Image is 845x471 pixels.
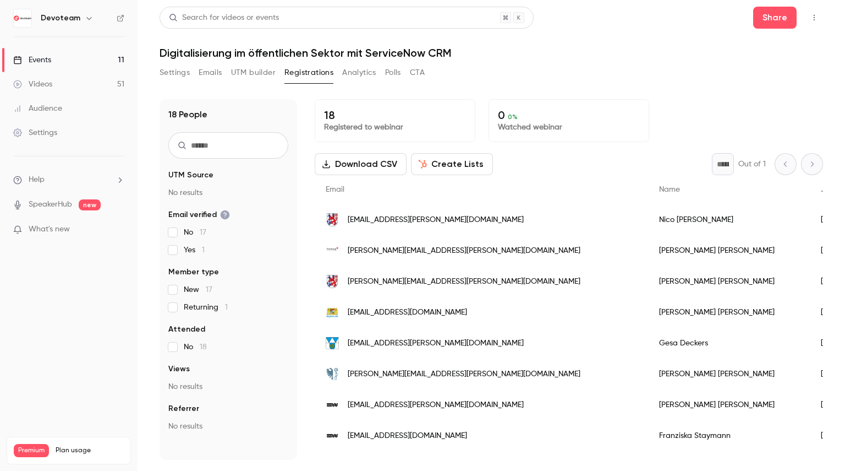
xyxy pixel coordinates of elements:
span: New [184,284,212,295]
div: [PERSON_NAME] [PERSON_NAME] [648,266,810,297]
button: UTM builder [231,64,276,82]
p: No results [168,187,288,198]
div: Nico [PERSON_NAME] [648,204,810,235]
button: Download CSV [315,153,407,175]
p: Registered to webinar [324,122,466,133]
span: [EMAIL_ADDRESS][PERSON_NAME][DOMAIN_NAME] [348,214,524,226]
img: duesseldorf.de [326,275,339,288]
span: [PERSON_NAME][EMAIL_ADDRESS][PERSON_NAME][DOMAIN_NAME] [348,369,580,380]
div: Audience [13,103,62,114]
span: Referrer [168,403,199,414]
span: Help [29,174,45,186]
li: help-dropdown-opener [13,174,124,186]
img: Devoteam [14,9,31,27]
div: [PERSON_NAME] [PERSON_NAME] [648,235,810,266]
span: UTM Source [168,170,213,181]
button: Analytics [342,64,376,82]
button: Emails [199,64,222,82]
div: Settings [13,127,57,138]
span: 1 [202,246,205,254]
button: Create Lists [411,153,493,175]
img: duesseldorf.de [326,213,339,226]
span: No [184,342,207,353]
div: Search for videos or events [169,12,279,24]
div: Franziska Staymann [648,420,810,451]
p: 18 [324,109,466,122]
span: 17 [206,286,212,294]
iframe: Noticeable Trigger [111,225,124,235]
section: facet-groups [168,170,288,432]
span: [EMAIL_ADDRESS][DOMAIN_NAME] [348,307,467,318]
div: [PERSON_NAME] [PERSON_NAME] [648,297,810,328]
button: CTA [410,64,425,82]
span: [EMAIL_ADDRESS][DOMAIN_NAME] [348,430,467,442]
img: freiburg.de [326,244,339,257]
div: Gesa Deckers [648,328,810,359]
span: What's new [29,224,70,235]
h1: Digitalisierung im öffentlichen Sektor mit ServiceNow CRM [160,46,823,59]
button: Polls [385,64,401,82]
span: Returning [184,302,228,313]
span: Plan usage [56,446,124,455]
span: Attended [168,324,205,335]
img: stadt.wuppertal.de [326,429,339,442]
button: Share [753,7,797,29]
img: stadt-willich.de [326,337,339,350]
p: No results [168,381,288,392]
h1: 18 People [168,108,207,121]
h6: Devoteam [41,13,80,24]
div: [PERSON_NAME] [PERSON_NAME] [648,389,810,420]
span: [EMAIL_ADDRESS][PERSON_NAME][DOMAIN_NAME] [348,399,524,411]
span: 0 % [508,113,518,121]
img: lra-wm.bayern.de [326,306,339,319]
div: Events [13,55,51,66]
span: Name [659,186,680,193]
span: [PERSON_NAME][EMAIL_ADDRESS][PERSON_NAME][DOMAIN_NAME] [348,245,580,257]
span: 17 [200,229,206,236]
button: Settings [160,64,190,82]
p: No results [168,421,288,432]
div: [PERSON_NAME] [PERSON_NAME] [648,359,810,389]
span: Views [168,364,190,375]
p: Watched webinar [498,122,640,133]
span: Member type [168,267,219,278]
span: 1 [225,304,228,311]
span: Email verified [168,209,230,220]
span: 18 [200,343,207,351]
p: Out of 1 [738,159,766,170]
div: Videos [13,79,52,90]
span: [EMAIL_ADDRESS][PERSON_NAME][DOMAIN_NAME] [348,338,524,349]
span: [PERSON_NAME][EMAIL_ADDRESS][PERSON_NAME][DOMAIN_NAME] [348,276,580,288]
button: Registrations [284,64,333,82]
a: SpeakerHub [29,199,72,210]
p: 0 [498,109,640,122]
span: No [184,227,206,238]
img: stadt.wuppertal.de [326,398,339,412]
span: new [79,199,101,210]
span: Premium [14,444,49,457]
span: Email [326,186,344,193]
img: biberach.de [326,367,339,381]
span: Yes [184,245,205,256]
